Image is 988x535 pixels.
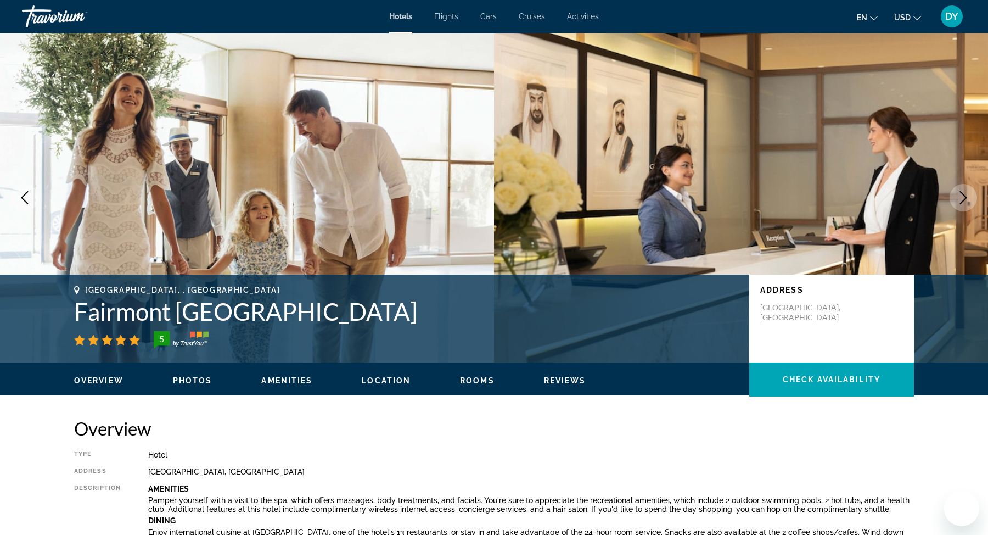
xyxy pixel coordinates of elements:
b: Amenities [148,484,189,493]
span: Overview [74,376,123,385]
button: Check Availability [749,363,914,397]
b: Dining [148,516,176,525]
a: Activities [567,12,599,21]
button: Reviews [544,376,586,386]
span: Photos [173,376,212,385]
div: Hotel [148,450,914,459]
p: [GEOGRAPHIC_DATA], [GEOGRAPHIC_DATA] [760,303,848,322]
button: Rooms [460,376,495,386]
iframe: Button to launch messaging window [944,491,979,526]
button: User Menu [938,5,966,28]
a: Cruises [519,12,545,21]
button: Location [362,376,411,386]
span: Rooms [460,376,495,385]
h1: Fairmont [GEOGRAPHIC_DATA] [74,297,738,326]
span: Amenities [261,376,312,385]
span: [GEOGRAPHIC_DATA], , [GEOGRAPHIC_DATA] [85,286,280,294]
a: Cars [480,12,497,21]
a: Flights [434,12,458,21]
h2: Overview [74,417,914,439]
img: trustyou-badge-hor.svg [154,331,209,349]
div: Address [74,467,121,476]
div: 5 [150,332,172,345]
span: en [857,13,867,22]
span: Reviews [544,376,586,385]
p: Address [760,286,903,294]
button: Change language [857,9,878,25]
button: Amenities [261,376,312,386]
p: Pamper yourself with a visit to the spa, which offers massages, body treatments, and facials. You... [148,496,914,514]
a: Travorium [22,2,132,31]
a: Hotels [389,12,412,21]
span: USD [894,13,911,22]
span: Check Availability [783,375,880,384]
button: Change currency [894,9,921,25]
button: Next image [950,184,977,211]
span: DY [945,11,958,22]
div: Type [74,450,121,459]
span: Location [362,376,411,385]
button: Previous image [11,184,38,211]
button: Overview [74,376,123,386]
button: Photos [173,376,212,386]
div: [GEOGRAPHIC_DATA], [GEOGRAPHIC_DATA] [148,467,914,476]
